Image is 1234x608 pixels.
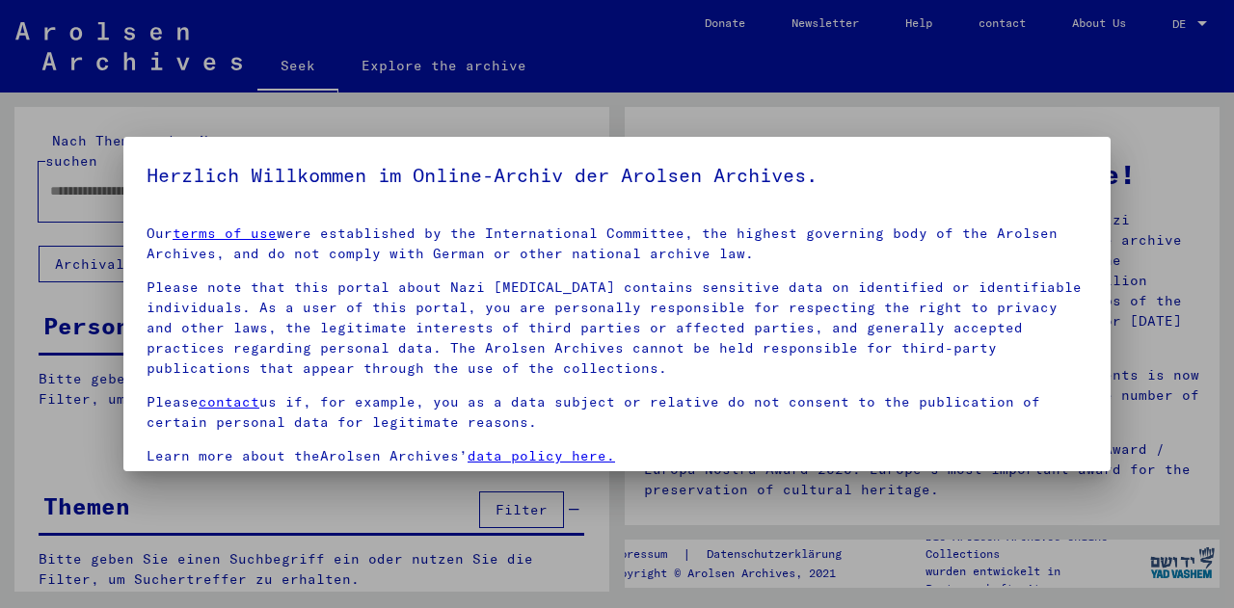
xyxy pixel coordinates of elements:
font: Learn more about the [147,447,320,464]
font: Please note that this portal about Nazi [MEDICAL_DATA] contains sensitive data on identified or i... [147,278,1082,377]
font: were established by the International Committee, the highest governing body of the Arolsen Archiv... [147,225,1058,262]
a: data policy here. [468,447,615,464]
font: Please [147,393,199,410]
font: Our [147,225,173,242]
a: terms of use [173,225,277,242]
h5: Herzlich Willkommen im Online-Archiv der Arolsen Archives. [147,160,1087,191]
a: contact [199,393,259,410]
font: Arolsen Archives’ [320,447,468,464]
font: us if, for example, you as a data subject or relative do not consent to the publication of certai... [147,393,1040,431]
